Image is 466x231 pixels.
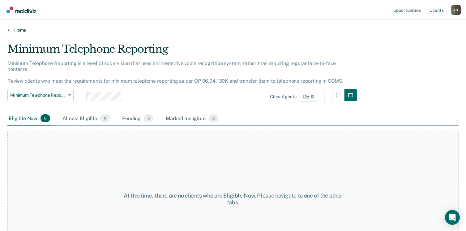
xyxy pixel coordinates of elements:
[121,112,155,125] div: Pending0
[7,27,459,33] a: Home
[120,192,346,206] div: At this time, there are no clients who are Eligible Now. Please navigate to one of the other tabs.
[61,112,111,125] div: Almost Eligible0
[7,60,344,84] p: Minimum Telephone Reporting is a level of supervision that uses an interactive voice recognition ...
[445,210,460,225] div: Open Intercom Messenger
[6,7,36,13] img: Recidiviz
[100,114,110,122] span: 0
[144,114,153,122] span: 0
[7,43,357,60] div: Minimum Telephone Reporting
[451,5,461,15] button: Profile dropdown button
[165,112,220,125] div: Marked Ineligible2
[41,114,50,122] span: 0
[7,89,74,101] button: Minimum Telephone Reporting
[10,93,66,98] span: Minimum Telephone Reporting
[270,94,296,99] div: Clear agents
[7,112,51,125] div: Eligible Now0
[451,5,461,15] div: L B
[209,114,218,122] span: 2
[299,92,319,102] span: D5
